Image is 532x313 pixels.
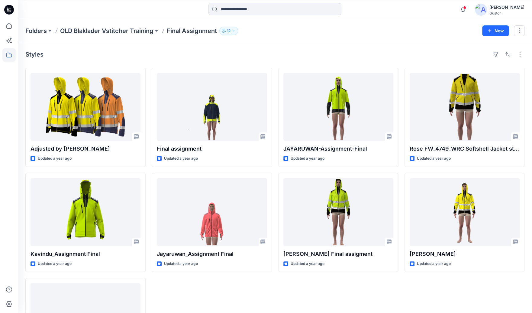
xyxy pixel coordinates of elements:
p: Updated a year ago [417,261,451,267]
p: Final Assignment [167,27,217,35]
p: Updated a year ago [417,155,451,162]
p: Updated a year ago [291,261,324,267]
p: 12 [227,28,231,34]
p: Kavindu_Assignment Final [31,250,140,258]
a: Lise_final_aasignment [410,178,520,246]
a: Adjusted by Maxim [31,73,140,141]
a: OLD Blaklader Vstitcher Training [60,27,153,35]
button: 12 [219,27,238,35]
div: [PERSON_NAME] [489,4,524,11]
a: Folders [25,27,47,35]
a: JAYARUWAN-Assignment-Final [283,73,393,141]
a: Jayaruwan_Assignment Final [157,178,267,246]
p: JAYARUWAN-Assignment-Final [283,145,393,153]
a: Final assignment [157,73,267,141]
button: New [482,25,509,36]
p: Final assignment [157,145,267,153]
a: Rose FW_4749_WRC Softshell Jacket stretch_Final rose [410,73,520,141]
img: avatar [475,4,487,16]
p: Rose FW_4749_WRC Softshell Jacket stretch_Final rose [410,145,520,153]
p: Adjusted by [PERSON_NAME] [31,145,140,153]
h4: Styles [25,51,44,58]
a: Kavindu_Assignment Final [31,178,140,246]
p: Updated a year ago [164,155,198,162]
a: Jess Final assigment [283,178,393,246]
p: [PERSON_NAME] [410,250,520,258]
p: Jayaruwan_Assignment Final [157,250,267,258]
p: Updated a year ago [38,155,72,162]
p: [PERSON_NAME] Final assigment [283,250,393,258]
p: Updated a year ago [38,261,72,267]
p: Updated a year ago [291,155,324,162]
p: Updated a year ago [164,261,198,267]
div: Guston [489,11,524,15]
